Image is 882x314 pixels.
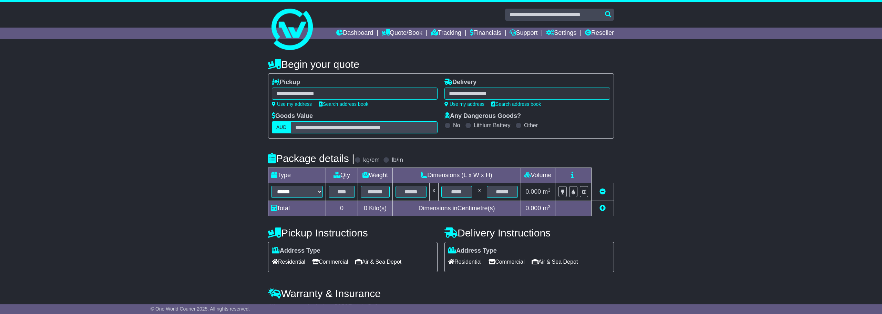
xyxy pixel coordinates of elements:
span: Commercial [489,256,524,267]
label: Goods Value [272,112,313,120]
label: lb/in [392,156,403,164]
td: Dimensions in Centimetre(s) [392,201,521,216]
a: Remove this item [599,188,606,195]
td: Volume [521,168,555,183]
span: m [543,205,551,212]
a: Use my address [272,101,312,107]
span: © One World Courier 2025. All rights reserved. [151,306,250,312]
h4: Package details | [268,153,355,164]
a: Financials [470,28,501,39]
a: Tracking [431,28,461,39]
label: kg/cm [363,156,380,164]
td: x [429,183,438,201]
td: Qty [326,168,358,183]
label: AUD [272,121,291,133]
span: 0.000 [525,205,541,212]
label: No [453,122,460,129]
label: Address Type [272,247,320,255]
td: 0 [326,201,358,216]
span: Air & Sea Depot [532,256,578,267]
sup: 3 [548,204,551,209]
a: Reseller [585,28,614,39]
td: Dimensions (L x W x H) [392,168,521,183]
sup: 3 [548,188,551,193]
h4: Begin your quote [268,59,614,70]
h4: Pickup Instructions [268,227,438,239]
a: Search address book [491,101,541,107]
span: 250 [338,303,348,310]
span: 0 [364,205,367,212]
span: Residential [272,256,305,267]
td: Total [268,201,326,216]
label: Delivery [444,79,476,86]
label: Address Type [448,247,497,255]
span: m [543,188,551,195]
a: Search address book [319,101,368,107]
a: Use my address [444,101,484,107]
h4: Warranty & Insurance [268,288,614,299]
label: Pickup [272,79,300,86]
a: Quote/Book [382,28,422,39]
span: 0.000 [525,188,541,195]
a: Settings [546,28,576,39]
label: Other [524,122,538,129]
span: Air & Sea Depot [355,256,402,267]
span: Commercial [312,256,348,267]
td: x [475,183,484,201]
a: Dashboard [336,28,373,39]
td: Weight [358,168,393,183]
label: Any Dangerous Goods? [444,112,521,120]
h4: Delivery Instructions [444,227,614,239]
a: Add new item [599,205,606,212]
label: Lithium Battery [474,122,511,129]
a: Support [510,28,537,39]
td: Kilo(s) [358,201,393,216]
td: Type [268,168,326,183]
span: Residential [448,256,482,267]
div: All our quotes include a $ FreightSafe warranty. [268,303,614,311]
